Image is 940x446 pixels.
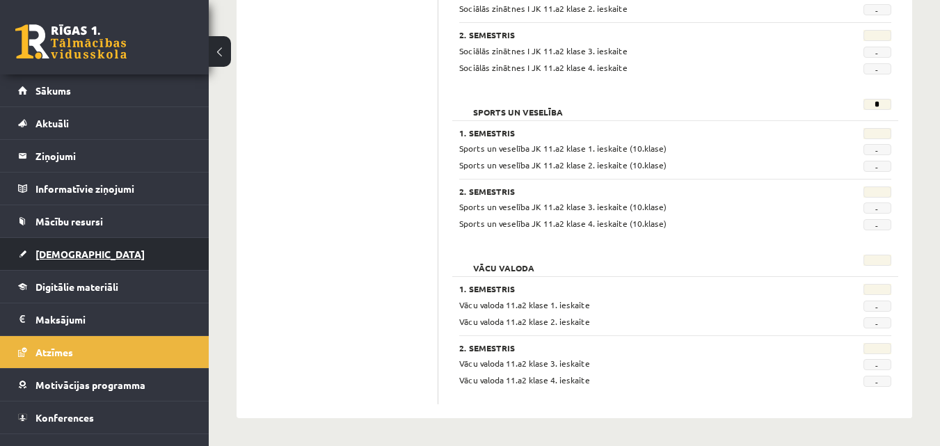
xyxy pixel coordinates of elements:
span: Sociālās zinātnes I JK 11.a2 klase 3. ieskaite [459,45,628,56]
span: - [863,47,891,58]
a: Rīgas 1. Tālmācības vidusskola [15,24,127,59]
span: - [863,376,891,387]
span: - [863,144,891,155]
a: Konferences [18,401,191,433]
span: Sports un veselība JK 11.a2 klase 4. ieskaite (10.klase) [459,218,667,229]
a: Motivācijas programma [18,369,191,401]
span: Motivācijas programma [35,379,145,391]
a: Atzīmes [18,336,191,368]
h2: Sports un veselība [459,99,577,113]
a: Ziņojumi [18,140,191,172]
span: Sociālās zinātnes I JK 11.a2 klase 2. ieskaite [459,3,628,14]
span: Atzīmes [35,346,73,358]
span: Vācu valoda 11.a2 klase 4. ieskaite [459,374,590,385]
span: Sports un veselība JK 11.a2 klase 2. ieskaite (10.klase) [459,159,667,170]
span: - [863,202,891,214]
a: Mācību resursi [18,205,191,237]
span: Sports un veselība JK 11.a2 klase 3. ieskaite (10.klase) [459,201,667,212]
span: Vācu valoda 11.a2 klase 1. ieskaite [459,299,590,310]
h3: 2. Semestris [459,30,815,40]
span: Sports un veselība JK 11.a2 klase 1. ieskaite (10.klase) [459,143,667,154]
span: - [863,317,891,328]
span: - [863,4,891,15]
a: Maksājumi [18,303,191,335]
h3: 1. Semestris [459,284,815,294]
a: Aktuāli [18,107,191,139]
h3: 2. Semestris [459,186,815,196]
span: - [863,161,891,172]
h3: 1. Semestris [459,128,815,138]
a: Digitālie materiāli [18,271,191,303]
span: - [863,301,891,312]
span: - [863,63,891,74]
span: [DEMOGRAPHIC_DATA] [35,248,145,260]
h2: Vācu valoda [459,255,548,269]
legend: Informatīvie ziņojumi [35,173,191,205]
span: Vācu valoda 11.a2 klase 3. ieskaite [459,358,590,369]
span: - [863,219,891,230]
span: Sākums [35,84,71,97]
span: Sociālās zinātnes I JK 11.a2 klase 4. ieskaite [459,62,628,73]
a: Informatīvie ziņojumi [18,173,191,205]
a: [DEMOGRAPHIC_DATA] [18,238,191,270]
span: Digitālie materiāli [35,280,118,293]
span: Aktuāli [35,117,69,129]
span: Mācību resursi [35,215,103,228]
span: Vācu valoda 11.a2 klase 2. ieskaite [459,316,590,327]
h3: 2. Semestris [459,343,815,353]
span: - [863,359,891,370]
span: Konferences [35,411,94,424]
legend: Ziņojumi [35,140,191,172]
legend: Maksājumi [35,303,191,335]
a: Sākums [18,74,191,106]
